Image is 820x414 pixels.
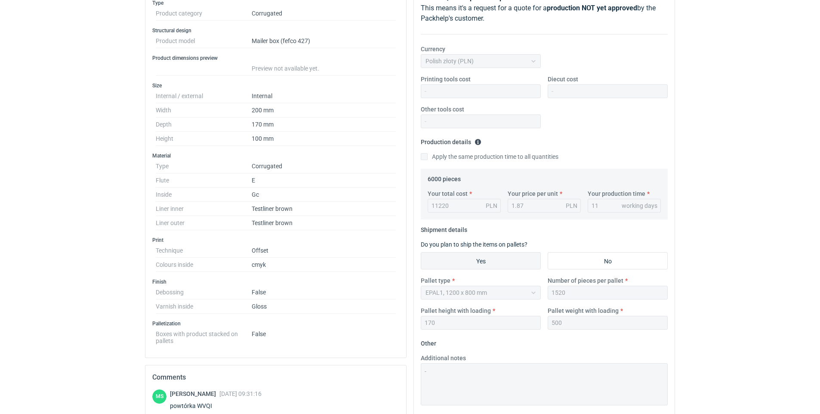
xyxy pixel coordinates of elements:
dt: Internal / external [156,89,252,103]
label: Pallet type [421,276,450,285]
dd: Gc [252,188,396,202]
dt: Type [156,159,252,173]
label: Your price per unit [508,189,558,198]
dt: Boxes with product stacked on pallets [156,327,252,344]
dd: Internal [252,89,396,103]
dt: Colours inside [156,258,252,272]
label: Printing tools cost [421,75,471,83]
legend: Production details [421,135,481,145]
span: [PERSON_NAME] [170,390,219,397]
dd: 200 mm [252,103,396,117]
h3: Size [152,82,399,89]
span: [DATE] 09:31:16 [219,390,262,397]
dd: False [252,327,396,344]
label: Diecut cost [548,75,578,83]
dt: Varnish inside [156,300,252,314]
legend: Other [421,337,436,347]
label: Pallet weight with loading [548,306,619,315]
label: Apply the same production time to all quantities [421,152,558,161]
dd: cmyk [252,258,396,272]
legend: 6000 pieces [428,172,461,182]
span: Preview not available yet. [252,65,319,72]
label: Currency [421,45,445,53]
h3: Finish [152,278,399,285]
div: PLN [486,201,497,210]
strong: production NOT yet approved [547,4,637,12]
h3: Material [152,152,399,159]
dt: Width [156,103,252,117]
dt: Liner inner [156,202,252,216]
label: Pallet height with loading [421,306,491,315]
figcaption: MS [152,389,166,404]
dt: Product model [156,34,252,48]
dd: Mailer box (fefco 427) [252,34,396,48]
dt: Product category [156,6,252,21]
dd: False [252,285,396,300]
dd: 170 mm [252,117,396,132]
label: Your production time [588,189,645,198]
label: Additional notes [421,354,466,362]
dd: Testliner brown [252,202,396,216]
h3: Print [152,237,399,244]
label: Number of pieces per pallet [548,276,623,285]
dt: Debossing [156,285,252,300]
dt: Technique [156,244,252,258]
h3: Product dimensions preview [152,55,399,62]
textarea: - [421,363,668,405]
h3: Palletization [152,320,399,327]
div: working days [622,201,657,210]
div: Maciej Sikora [152,389,166,404]
dt: Inside [156,188,252,202]
h2: Comments [152,372,399,383]
div: powtórka WVQI [170,402,262,410]
label: Other tools cost [421,105,464,114]
dt: Liner outer [156,216,252,230]
dt: Flute [156,173,252,188]
dd: E [252,173,396,188]
dd: Offset [252,244,396,258]
dd: Gloss [252,300,396,314]
dt: Depth [156,117,252,132]
dd: 100 mm [252,132,396,146]
dt: Height [156,132,252,146]
h3: Structural design [152,27,399,34]
dd: Corrugated [252,6,396,21]
dd: Corrugated [252,159,396,173]
label: Do you plan to ship the items on pallets? [421,241,527,248]
label: Your total cost [428,189,468,198]
dd: Testliner brown [252,216,396,230]
legend: Shipment details [421,223,467,233]
div: PLN [566,201,577,210]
